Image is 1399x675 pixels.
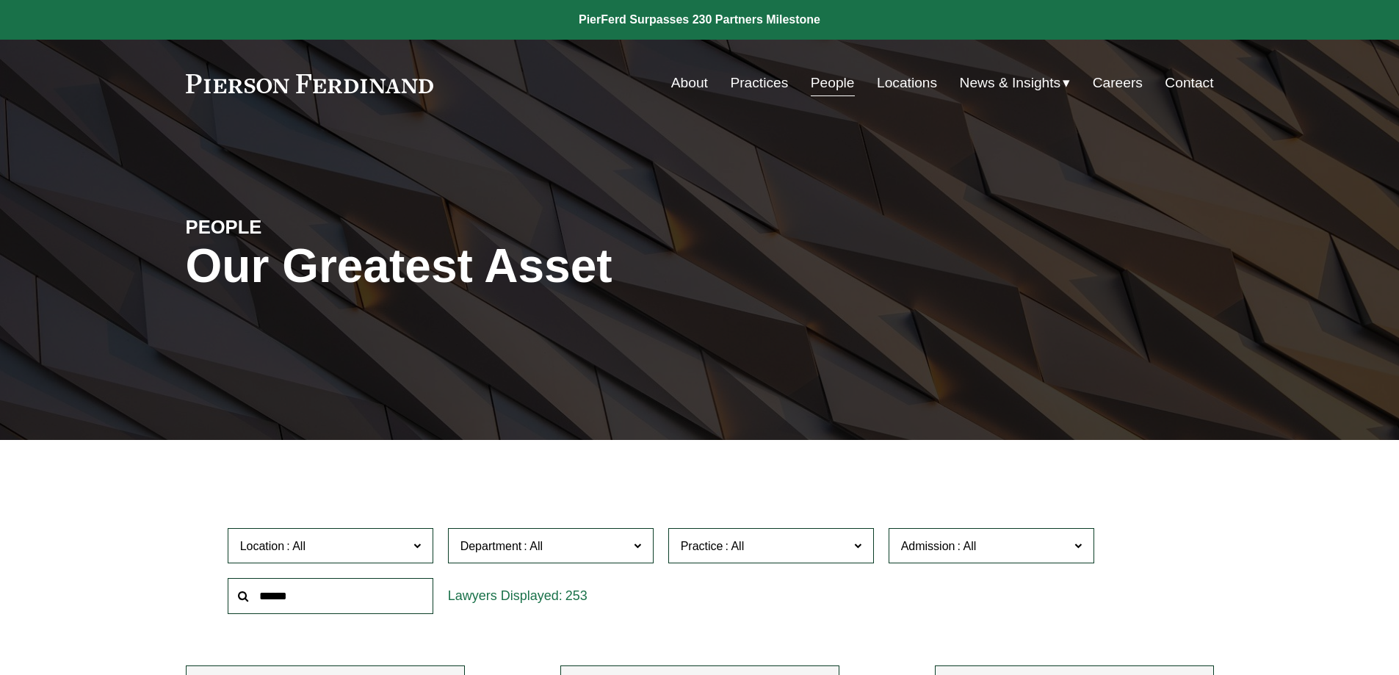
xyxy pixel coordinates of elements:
[460,540,522,552] span: Department
[186,239,871,293] h1: Our Greatest Asset
[681,540,723,552] span: Practice
[877,69,937,97] a: Locations
[186,215,443,239] h4: PEOPLE
[960,71,1061,96] span: News & Insights
[240,540,285,552] span: Location
[1165,69,1213,97] a: Contact
[811,69,855,97] a: People
[901,540,955,552] span: Admission
[671,69,708,97] a: About
[1093,69,1143,97] a: Careers
[730,69,788,97] a: Practices
[565,588,588,603] span: 253
[960,69,1071,97] a: folder dropdown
